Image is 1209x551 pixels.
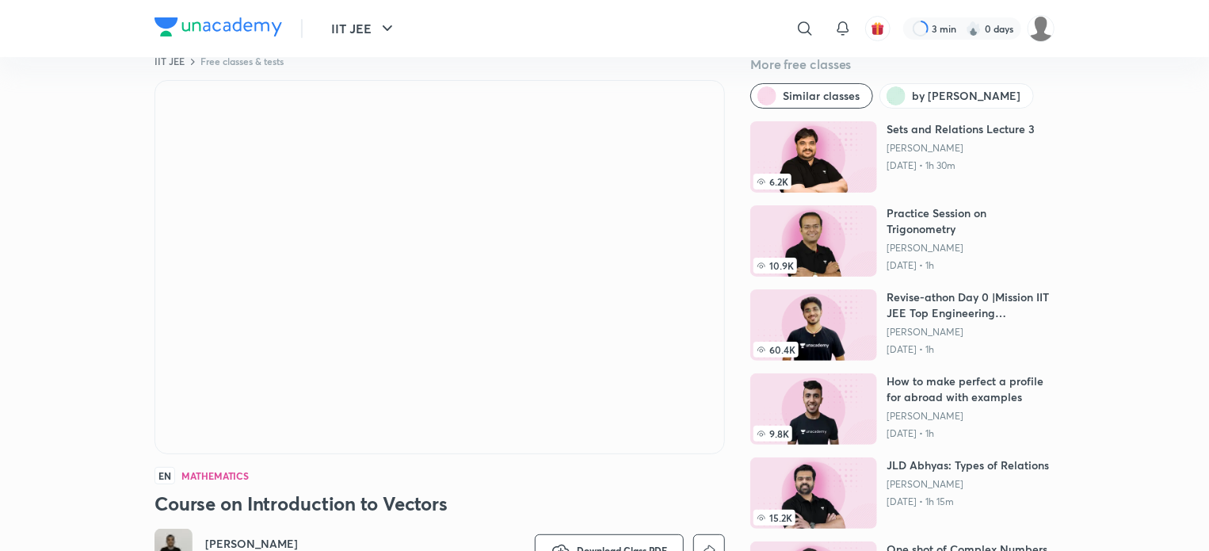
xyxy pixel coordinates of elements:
[154,467,175,484] span: EN
[865,16,891,41] button: avatar
[887,159,1035,172] p: [DATE] • 1h 30m
[155,81,724,453] iframe: Class
[887,205,1055,237] h6: Practice Session on Trigonometry
[871,21,885,36] img: avatar
[200,55,284,67] a: Free classes & tests
[1028,15,1055,42] img: Tarun Kumar
[753,342,799,358] span: 60.4K
[783,88,860,104] span: Similar classes
[181,471,249,480] h4: Mathematics
[750,83,873,109] button: Similar classes
[753,174,791,189] span: 6.2K
[887,478,1049,491] a: [PERSON_NAME]
[154,17,282,36] img: Company Logo
[887,373,1055,405] h6: How to make perfect a profile for abroad with examples
[966,21,982,36] img: streak
[887,457,1049,473] h6: JLD Abhyas: Types of Relations
[887,142,1035,155] a: [PERSON_NAME]
[154,17,282,40] a: Company Logo
[887,259,1055,272] p: [DATE] • 1h
[887,427,1055,440] p: [DATE] • 1h
[753,510,795,526] span: 15.2K
[887,289,1055,321] h6: Revise-athon Day 0 |Mission IIT JEE Top Engineering colleges|Placement
[887,343,1055,356] p: [DATE] • 1h
[154,55,185,67] a: IIT JEE
[879,83,1034,109] button: by Vikas Gupta
[912,88,1020,104] span: by Vikas Gupta
[887,242,1055,254] a: [PERSON_NAME]
[753,426,792,442] span: 9.8K
[322,13,406,44] button: IIT JEE
[887,496,1049,508] p: [DATE] • 1h 15m
[154,491,725,516] h3: Course on Introduction to Vectors
[887,410,1055,423] a: [PERSON_NAME]
[887,326,1055,339] a: [PERSON_NAME]
[753,258,797,274] span: 10.9K
[887,121,1035,137] h6: Sets and Relations Lecture 3
[750,55,1055,74] h5: More free classes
